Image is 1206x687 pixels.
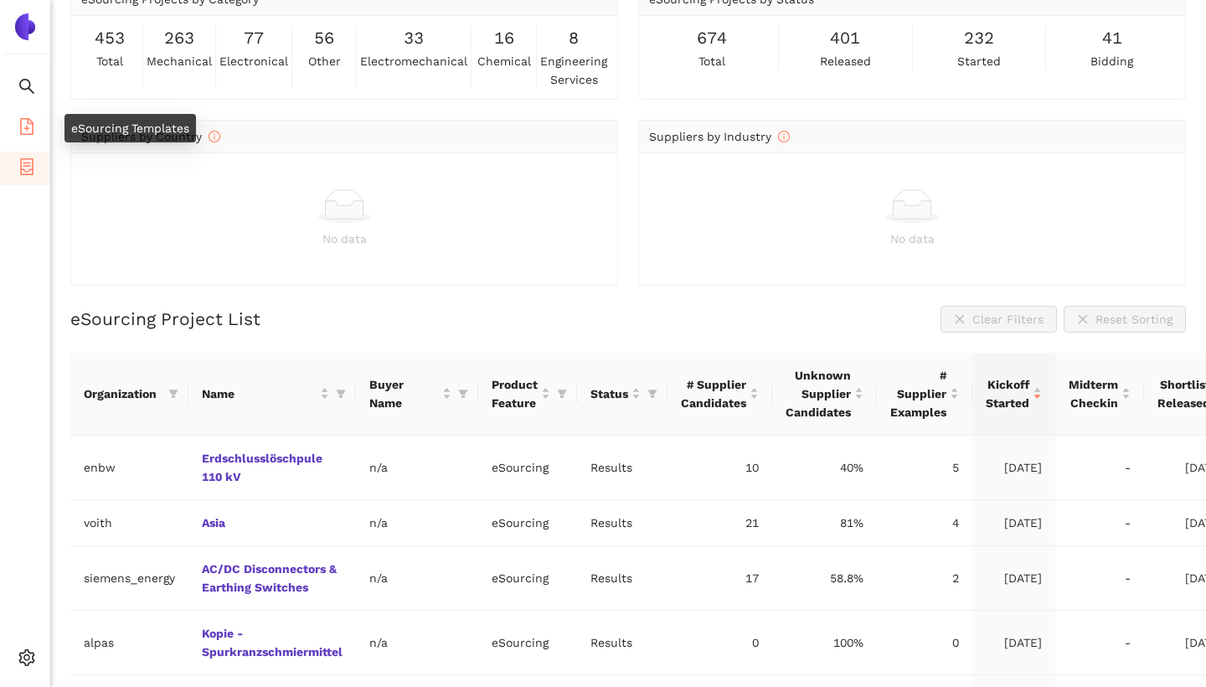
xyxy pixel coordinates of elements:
[478,436,577,500] td: eSourcing
[70,500,188,546] td: voith
[81,130,220,143] span: Suppliers by Country
[877,500,972,546] td: 4
[1102,25,1122,51] span: 41
[70,436,188,500] td: enbw
[972,611,1055,675] td: [DATE]
[577,546,667,611] td: Results
[577,611,667,675] td: Results
[494,25,514,51] span: 16
[70,611,188,675] td: alpas
[667,500,772,546] td: 21
[772,353,877,436] th: this column's title is Unknown Supplier Candidates,this column is sortable
[95,25,125,51] span: 453
[986,375,1029,412] span: Kickoff Started
[458,389,468,399] span: filter
[1055,353,1144,436] th: this column's title is Midterm Checkin,this column is sortable
[877,436,972,500] td: 5
[964,25,994,51] span: 232
[18,152,35,186] span: container
[70,546,188,611] td: siemens_energy
[147,52,212,70] span: mechanical
[209,131,220,142] span: info-circle
[877,546,972,611] td: 2
[12,13,39,40] img: Logo
[681,375,746,412] span: # Supplier Candidates
[877,611,972,675] td: 0
[540,52,607,89] span: engineering services
[1055,500,1144,546] td: -
[18,72,35,106] span: search
[577,436,667,500] td: Results
[569,25,579,51] span: 8
[356,611,478,675] td: n/a
[478,500,577,546] td: eSourcing
[332,381,349,406] span: filter
[697,25,727,51] span: 674
[577,500,667,546] td: Results
[84,385,162,403] span: Organization
[478,546,577,611] td: eSourcing
[644,381,661,406] span: filter
[478,353,577,436] th: this column's title is Product Feature,this column is sortable
[478,611,577,675] td: eSourcing
[188,353,356,436] th: this column's title is Name,this column is sortable
[557,389,567,399] span: filter
[164,25,194,51] span: 263
[1069,375,1118,412] span: Midterm Checkin
[356,353,478,436] th: this column's title is Buyer Name,this column is sortable
[649,230,1175,248] div: No data
[890,366,946,421] span: # Supplier Examples
[667,436,772,500] td: 10
[667,353,772,436] th: this column's title is # Supplier Candidates,this column is sortable
[70,307,260,331] h2: eSourcing Project List
[219,52,288,70] span: electronical
[647,389,657,399] span: filter
[81,230,607,248] div: No data
[1090,52,1133,70] span: bidding
[667,546,772,611] td: 17
[577,353,667,436] th: this column's title is Status,this column is sortable
[698,52,725,70] span: total
[96,52,123,70] span: total
[455,372,472,416] span: filter
[1055,611,1144,675] td: -
[18,643,35,677] span: setting
[649,130,790,143] span: Suppliers by Industry
[667,611,772,675] td: 0
[356,500,478,546] td: n/a
[168,389,178,399] span: filter
[590,385,628,403] span: Status
[830,25,860,51] span: 401
[778,131,790,142] span: info-circle
[356,546,478,611] td: n/a
[356,436,478,500] td: n/a
[772,500,877,546] td: 81%
[772,436,877,500] td: 40%
[404,25,424,51] span: 33
[820,52,871,70] span: released
[360,52,467,70] span: electromechanical
[957,52,1001,70] span: started
[772,546,877,611] td: 58.8%
[18,112,35,146] span: file-add
[554,372,570,416] span: filter
[772,611,877,675] td: 100%
[786,366,851,421] span: Unknown Supplier Candidates
[877,353,972,436] th: this column's title is # Supplier Examples,this column is sortable
[314,25,334,51] span: 56
[244,25,264,51] span: 77
[477,52,531,70] span: chemical
[972,436,1055,500] td: [DATE]
[369,375,439,412] span: Buyer Name
[941,306,1057,333] button: closeClear Filters
[492,375,538,412] span: Product Feature
[1064,306,1186,333] button: closeReset Sorting
[64,114,196,142] div: eSourcing Templates
[972,500,1055,546] td: [DATE]
[202,385,317,403] span: Name
[1055,436,1144,500] td: -
[165,381,182,406] span: filter
[308,52,341,70] span: other
[1055,546,1144,611] td: -
[972,546,1055,611] td: [DATE]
